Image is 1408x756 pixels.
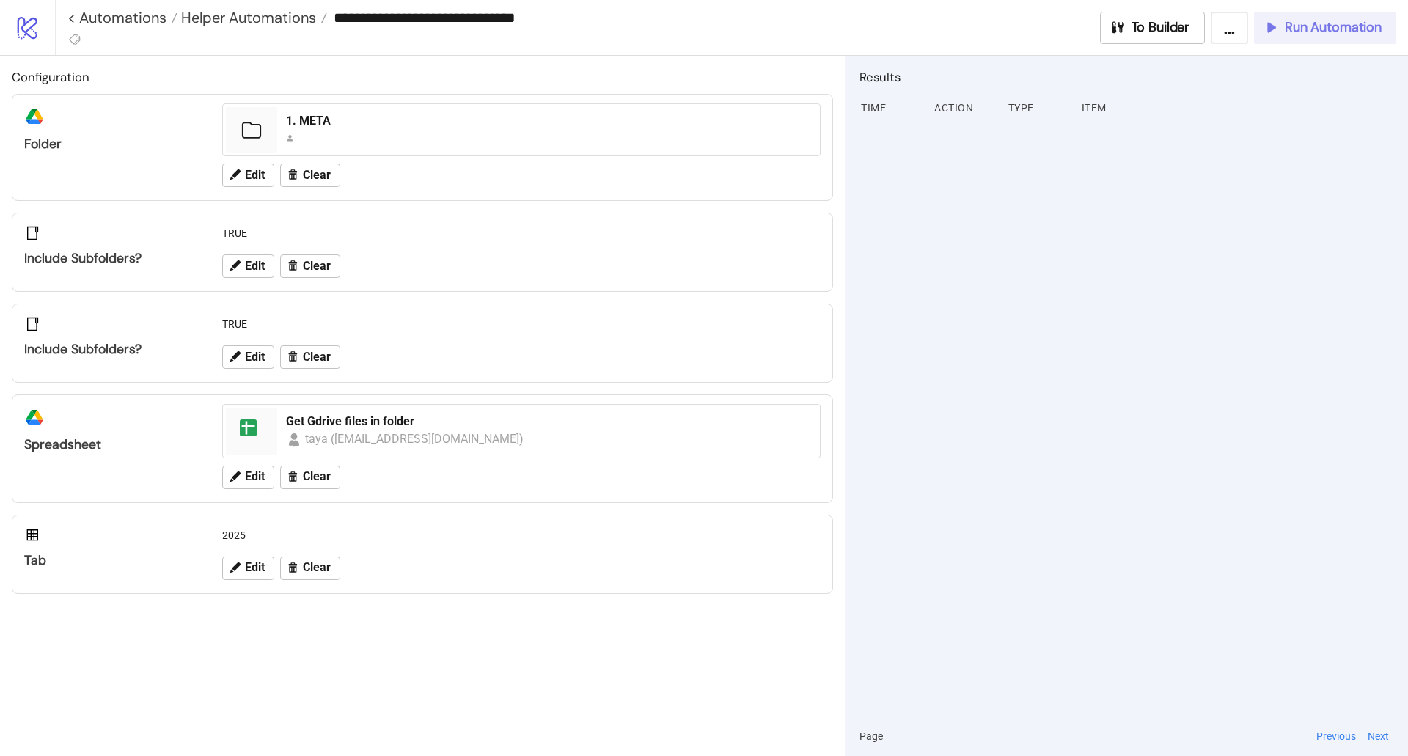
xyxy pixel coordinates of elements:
button: Previous [1312,728,1360,744]
span: Edit [245,351,265,364]
button: Edit [222,557,274,580]
span: Clear [303,470,331,483]
button: Edit [222,164,274,187]
div: Include subfolders? [24,341,198,358]
div: 1. META [286,113,811,129]
div: Action [933,94,996,122]
div: Time [859,94,923,122]
div: Folder [24,136,198,153]
button: Clear [280,164,340,187]
h2: Configuration [12,67,833,87]
button: Run Automation [1254,12,1396,44]
span: Edit [245,260,265,273]
div: taya ([EMAIL_ADDRESS][DOMAIN_NAME]) [305,430,525,448]
button: To Builder [1100,12,1206,44]
span: Edit [245,561,265,574]
div: TRUE [216,310,826,338]
div: TRUE [216,219,826,247]
button: Clear [280,345,340,369]
button: Edit [222,345,274,369]
div: Type [1007,94,1070,122]
span: Clear [303,351,331,364]
span: Clear [303,561,331,574]
h2: Results [859,67,1396,87]
button: Edit [222,466,274,489]
button: ... [1211,12,1248,44]
span: Clear [303,260,331,273]
div: Item [1080,94,1396,122]
div: 2025 [216,521,826,549]
button: Next [1363,728,1393,744]
span: Page [859,728,883,744]
button: Clear [280,254,340,278]
span: Edit [245,169,265,182]
button: Edit [222,254,274,278]
a: Helper Automations [177,10,327,25]
a: < Automations [67,10,177,25]
div: Include subfolders? [24,250,198,267]
span: To Builder [1132,19,1190,36]
div: Get Gdrive files in folder [286,414,811,430]
span: Clear [303,169,331,182]
div: Tab [24,552,198,569]
div: Spreadsheet [24,436,198,453]
span: Run Automation [1285,19,1382,36]
span: Edit [245,470,265,483]
span: Helper Automations [177,8,316,27]
button: Clear [280,557,340,580]
button: Clear [280,466,340,489]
